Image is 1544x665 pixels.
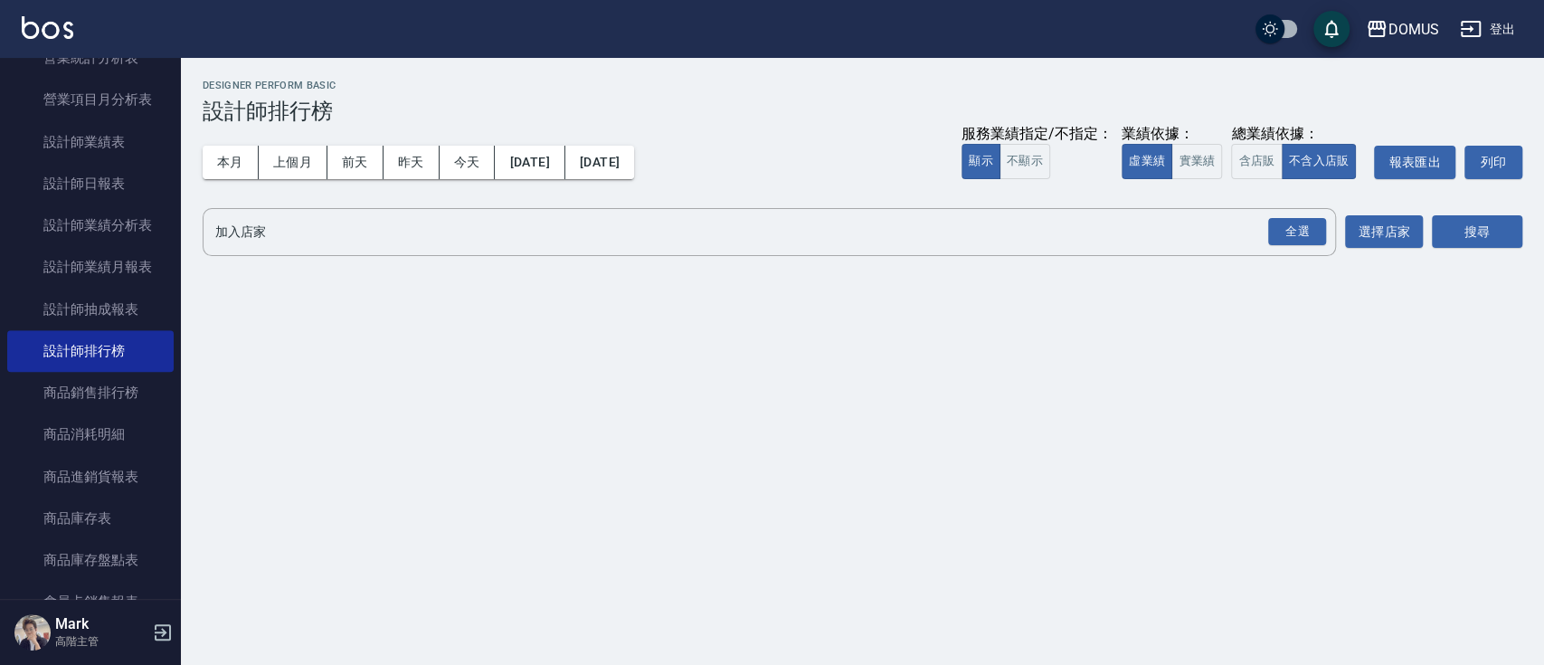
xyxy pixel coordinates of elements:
[1359,11,1445,48] button: DOMUS
[1122,125,1222,144] div: 業績依據：
[7,330,174,372] a: 設計師排行榜
[1345,215,1423,249] button: 選擇店家
[7,204,174,246] a: 設計師業績分析表
[1122,144,1172,179] button: 虛業績
[7,456,174,498] a: 商品進銷貨報表
[203,146,259,179] button: 本月
[7,163,174,204] a: 設計師日報表
[7,539,174,581] a: 商品庫存盤點表
[7,121,174,163] a: 設計師業績表
[203,99,1522,124] h3: 設計師排行榜
[7,372,174,413] a: 商品銷售排行榜
[1432,215,1522,249] button: 搜尋
[55,615,147,633] h5: Mark
[22,16,73,39] img: Logo
[1231,144,1282,179] button: 含店販
[1171,144,1222,179] button: 實業績
[203,80,1522,91] h2: Designer Perform Basic
[1268,218,1326,246] div: 全選
[14,614,51,651] img: Person
[961,125,1113,144] div: 服務業績指定/不指定：
[1464,146,1522,179] button: 列印
[1282,144,1357,179] button: 不含入店販
[440,146,496,179] button: 今天
[55,633,147,650] p: 高階主管
[7,79,174,120] a: 營業項目月分析表
[327,146,384,179] button: 前天
[961,144,1000,179] button: 顯示
[1313,11,1350,47] button: save
[1388,18,1438,41] div: DOMUS
[259,146,327,179] button: 上個月
[1453,13,1522,46] button: 登出
[1265,214,1330,250] button: Open
[211,216,1301,248] input: 店家名稱
[999,144,1050,179] button: 不顯示
[495,146,564,179] button: [DATE]
[7,37,174,79] a: 營業統計分析表
[1231,125,1365,144] div: 總業績依據：
[7,289,174,330] a: 設計師抽成報表
[1374,146,1455,179] button: 報表匯出
[7,581,174,622] a: 會員卡銷售報表
[7,413,174,455] a: 商品消耗明細
[565,146,634,179] button: [DATE]
[7,246,174,288] a: 設計師業績月報表
[7,498,174,539] a: 商品庫存表
[384,146,440,179] button: 昨天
